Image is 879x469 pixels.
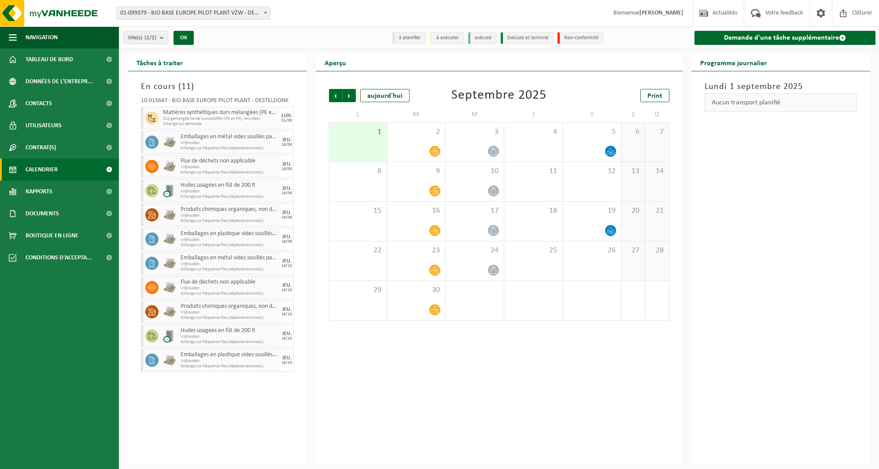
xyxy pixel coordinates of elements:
[181,170,278,175] span: Echange sur fréquence fixe (déplacement exclu)
[645,107,669,122] td: D
[123,31,168,44] button: Site(s)(2/2)
[181,230,278,237] span: Emballages en plastique vides souillés par des substances oxydants (comburant)
[343,89,356,102] span: Suivant
[181,279,278,286] span: Flux de déchets non applicable
[391,246,441,255] span: 23
[181,267,278,272] span: Echange sur fréquence fixe (déplacement exclu)
[117,7,270,19] span: 01-099379 - BIO BASE EUROPE PILOT PLANT VZW - DESTELDONK
[509,246,558,255] span: 25
[26,137,56,159] span: Contrat(s)
[181,291,278,296] span: Echange sur fréquence fixe (déplacement exclu)
[281,240,292,244] div: 18/09
[282,283,292,288] div: JEU.
[450,246,499,255] span: 24
[391,206,441,216] span: 16
[316,54,355,71] h2: Aperçu
[26,203,59,225] span: Documents
[282,137,292,143] div: JEU.
[650,127,664,137] span: 7
[694,31,876,45] a: Demande d'une tâche supplémentaire
[509,206,558,216] span: 18
[163,184,176,197] img: LP-LD-00200-CU
[181,358,278,364] span: Vrijhouden
[329,107,388,122] td: L
[181,82,191,91] span: 11
[392,32,425,44] li: à planifier
[163,305,176,318] img: LP-PA-00000-WDN-11
[181,327,278,334] span: Huiles usagées en fût de 200 lt
[181,364,278,369] span: Echange sur fréquence fixe (déplacement exclu)
[329,89,342,102] span: Précédent
[181,206,278,213] span: Produits chimiques organiques, non dangereux en petit emballage
[282,259,292,264] div: JEU.
[691,54,776,71] h2: Programme journalier
[181,255,278,262] span: Emballages en métal vides souillés par des substances dangereuses
[26,159,58,181] span: Calendrier
[163,208,176,222] img: LP-PA-00000-WDN-11
[163,233,176,246] img: LP-PA-00000-WDN-11
[163,109,278,116] span: Matières synthétiques durs mélangées (PE et PP), recyclables (industriel)
[26,26,58,48] span: Navigation
[567,246,617,255] span: 26
[174,31,194,45] button: OK
[640,89,669,102] a: Print
[281,118,292,123] div: 01/09
[181,351,278,358] span: Emballages en plastique vides souillés par des substances oxydants (comburant)
[650,166,664,176] span: 14
[281,215,292,220] div: 18/09
[446,107,504,122] td: M
[567,127,617,137] span: 5
[181,303,278,310] span: Produits chimiques organiques, non dangereux en petit emballage
[501,32,553,44] li: Exécuté et terminé
[391,127,441,137] span: 2
[705,93,857,112] div: Aucun transport planifié
[334,127,383,137] span: 1
[181,194,278,199] span: Echange sur fréquence fixe (déplacement exclu)
[181,165,278,170] span: Vrijhouden
[504,107,563,122] td: J
[128,54,192,71] h2: Tâches à traiter
[181,262,278,267] span: Vrijhouden
[567,206,617,216] span: 19
[281,264,292,268] div: 16/10
[163,354,176,367] img: LP-PA-00000-WDN-11
[450,166,499,176] span: 10
[163,329,176,343] img: LP-LD-00200-CU
[163,116,278,122] span: K22 gemengde harde kunststoffen (PE en PP), recycleer
[163,122,278,127] span: Echange sur demande
[626,246,640,255] span: 27
[334,246,383,255] span: 22
[451,89,547,102] div: Septembre 2025
[181,310,278,315] span: Vrijhouden
[705,80,857,93] h3: Lundi 1 septembre 2025
[163,281,176,294] img: LP-PA-00000-WDN-11
[281,113,292,118] div: LUN.
[26,70,93,92] span: Données de l'entrepr...
[163,257,176,270] img: LP-PA-00000-WDN-11
[281,336,292,341] div: 16/10
[391,166,441,176] span: 9
[282,186,292,191] div: JEU.
[26,181,52,203] span: Rapports
[282,331,292,336] div: JEU.
[281,361,292,365] div: 16/10
[647,92,662,100] span: Print
[450,206,499,216] span: 17
[181,315,278,321] span: Echange sur fréquence fixe (déplacement exclu)
[282,355,292,361] div: JEU.
[181,340,278,345] span: Echange sur fréquence fixe (déplacement exclu)
[144,35,156,41] count: (2/2)
[141,98,294,107] div: 10-915647 - BIO BASE EUROPE PILOT PLANT - DESTELDONK
[181,218,278,224] span: Echange sur fréquence fixe (déplacement exclu)
[26,225,78,247] span: Boutique en ligne
[181,133,278,140] span: Emballages en métal vides souillés par des substances dangereuses
[430,32,464,44] li: à exécuter
[282,162,292,167] div: JEU.
[116,7,270,20] span: 01-099379 - BIO BASE EUROPE PILOT PLANT VZW - DESTELDONK
[334,206,383,216] span: 15
[391,285,441,295] span: 30
[626,166,640,176] span: 13
[26,48,73,70] span: Tableau de bord
[141,80,294,93] h3: En cours ( )
[281,167,292,171] div: 18/09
